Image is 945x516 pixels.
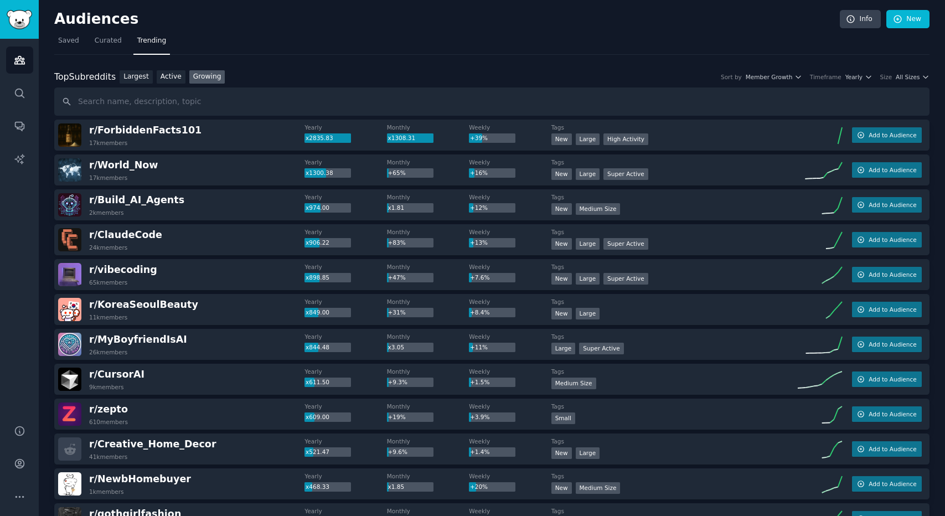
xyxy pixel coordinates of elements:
dt: Tags [551,123,798,131]
div: 24k members [89,244,127,251]
dt: Yearly [304,228,386,236]
button: Member Growth [746,73,802,81]
span: +7.6% [470,274,489,281]
span: r/ MyBoyfriendIsAI [89,334,187,345]
div: 1k members [89,488,124,496]
span: +3.9% [470,414,489,420]
span: Add to Audience [869,480,916,488]
dt: Yearly [304,403,386,410]
span: +31% [388,309,406,316]
dt: Weekly [469,228,551,236]
span: Add to Audience [869,131,916,139]
span: All Sizes [896,73,920,81]
dt: Weekly [469,437,551,445]
button: Add to Audience [852,232,922,247]
span: r/ World_Now [89,159,158,171]
span: Trending [137,36,166,46]
div: 65k members [89,278,127,286]
div: Super Active [603,273,648,285]
div: Small [551,412,575,424]
dt: Weekly [469,368,551,375]
input: Search name, description, topic [54,87,929,116]
dt: Tags [551,437,798,445]
span: Add to Audience [869,271,916,278]
div: 17k members [89,139,127,147]
div: Medium Size [576,482,621,494]
dt: Monthly [387,403,469,410]
img: World_Now [58,158,81,182]
span: Add to Audience [869,306,916,313]
button: Add to Audience [852,267,922,282]
a: Active [157,70,185,84]
span: Member Growth [746,73,793,81]
span: r/ ClaudeCode [89,229,162,240]
button: Add to Audience [852,337,922,352]
dt: Yearly [304,123,386,131]
a: New [886,10,929,29]
div: 2k members [89,209,124,216]
img: NewbHomebuyer [58,472,81,496]
span: r/ KoreaSeoulBeauty [89,299,198,310]
button: Add to Audience [852,162,922,178]
dt: Yearly [304,507,386,515]
div: 9k members [89,383,124,391]
button: All Sizes [896,73,929,81]
div: Super Active [603,168,648,180]
dt: Tags [551,263,798,271]
span: r/ NewbHomebuyer [89,473,191,484]
dt: Monthly [387,193,469,201]
span: x468.33 [306,483,329,490]
span: r/ vibecoding [89,264,157,275]
span: x974.00 [306,204,329,211]
span: x844.48 [306,344,329,350]
dt: Tags [551,298,798,306]
div: Large [576,308,600,319]
dt: Monthly [387,472,469,480]
dt: Weekly [469,193,551,201]
dt: Weekly [469,263,551,271]
span: Add to Audience [869,166,916,174]
button: Add to Audience [852,476,922,492]
dt: Weekly [469,333,551,340]
dt: Weekly [469,123,551,131]
button: Add to Audience [852,441,922,457]
dt: Tags [551,158,798,166]
a: Growing [189,70,225,84]
img: vibecoding [58,263,81,286]
dt: Weekly [469,158,551,166]
span: +9.3% [388,379,407,385]
dt: Yearly [304,437,386,445]
div: Top Subreddits [54,70,116,84]
span: Add to Audience [869,445,916,453]
dt: Tags [551,403,798,410]
span: Add to Audience [869,236,916,244]
span: Add to Audience [869,201,916,209]
span: Saved [58,36,79,46]
span: +83% [388,239,406,246]
dt: Monthly [387,263,469,271]
span: x849.00 [306,309,329,316]
div: New [551,238,572,250]
span: x2835.83 [306,135,333,141]
span: x1.85 [388,483,405,490]
div: 11k members [89,313,127,321]
div: High Activity [603,133,648,145]
dt: Yearly [304,263,386,271]
img: zepto [58,403,81,426]
dt: Monthly [387,298,469,306]
div: 41k members [89,453,127,461]
img: MyBoyfriendIsAI [58,333,81,356]
dt: Tags [551,507,798,515]
dt: Yearly [304,298,386,306]
dt: Tags [551,472,798,480]
span: +11% [470,344,488,350]
dt: Yearly [304,193,386,201]
img: KoreaSeoulBeauty [58,298,81,321]
img: GummySearch logo [7,10,32,29]
dt: Tags [551,193,798,201]
span: x3.05 [388,344,405,350]
span: Add to Audience [869,375,916,383]
span: +65% [388,169,406,176]
div: New [551,203,572,215]
span: Add to Audience [869,340,916,348]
